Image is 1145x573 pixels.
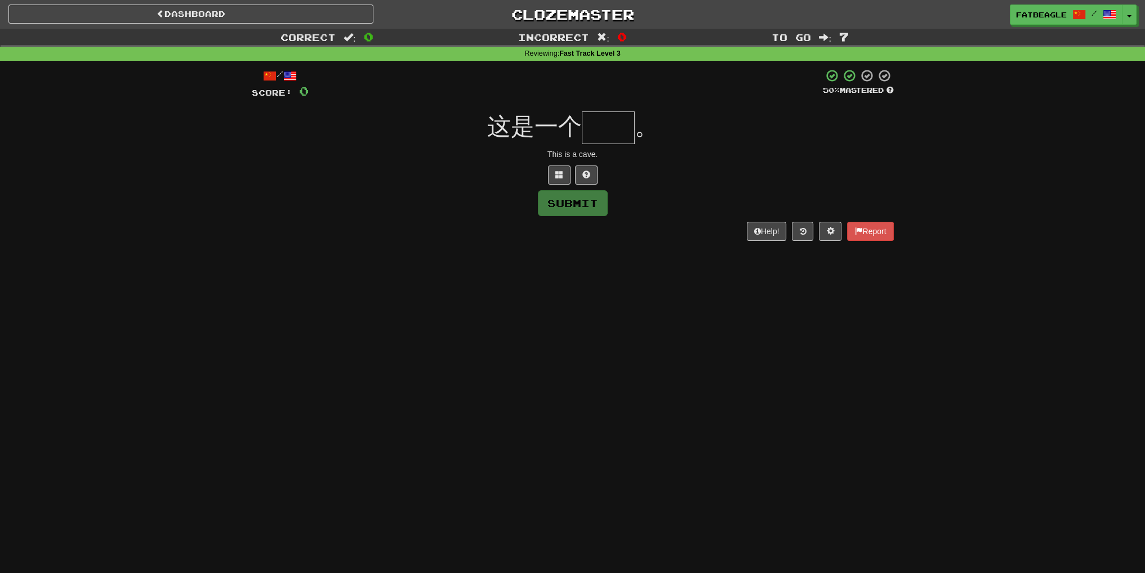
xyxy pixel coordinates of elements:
div: / [252,69,309,83]
span: 0 [364,30,373,43]
span: 这是一个 [487,113,582,140]
span: : [597,33,609,42]
span: 50 % [823,86,840,95]
button: Help! [747,222,787,241]
span: Correct [280,32,336,43]
strong: Fast Track Level 3 [559,50,621,57]
a: Clozemaster [390,5,755,24]
span: To go [772,32,811,43]
span: FatBeagle [1016,10,1067,20]
span: / [1091,9,1097,17]
a: FatBeagle / [1010,5,1122,25]
span: 。 [635,113,658,140]
button: Round history (alt+y) [792,222,813,241]
button: Report [847,222,893,241]
span: 0 [617,30,627,43]
span: 0 [299,84,309,98]
span: Score: [252,88,292,97]
button: Single letter hint - you only get 1 per sentence and score half the points! alt+h [575,165,598,185]
div: This is a cave. [252,149,894,160]
span: : [819,33,831,42]
a: Dashboard [8,5,373,24]
button: Switch sentence to multiple choice alt+p [548,165,571,185]
button: Submit [538,190,608,216]
span: Incorrect [518,32,589,43]
span: 7 [839,30,849,43]
span: : [344,33,356,42]
div: Mastered [823,86,894,96]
